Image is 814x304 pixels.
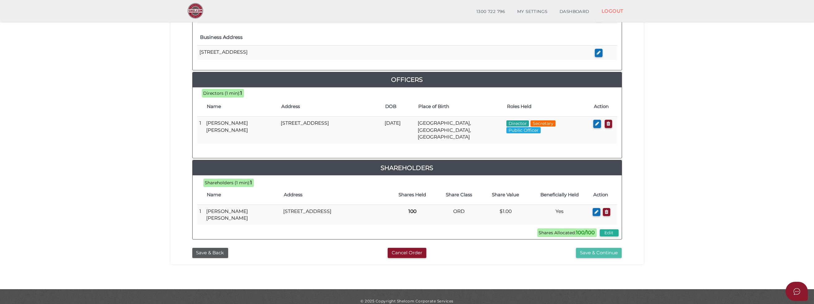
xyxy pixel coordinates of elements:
td: [PERSON_NAME] [PERSON_NAME] [204,205,281,225]
span: Shareholders (1 min): [205,180,250,185]
a: Officers [193,75,622,85]
h4: Action [594,104,614,109]
a: MY SETTINGS [511,6,554,18]
h4: Place of Birth [418,104,501,109]
h4: Beneficially Held [532,192,587,198]
td: 1 [197,205,204,225]
td: Yes [529,205,590,225]
h4: Shares Held [392,192,433,198]
a: 1300 722 796 [470,6,511,18]
h4: Share Class [439,192,479,198]
h4: Roles Held [507,104,588,109]
a: DASHBOARD [553,6,595,18]
h4: Action [593,192,614,198]
td: [STREET_ADDRESS] [197,46,592,60]
b: 1 [241,90,242,96]
b: 1 [250,180,252,185]
h4: Name [207,104,275,109]
span: Shares Allocated: [537,228,597,237]
h4: Share Value [485,192,526,198]
td: [STREET_ADDRESS] [281,205,389,225]
span: Director [506,120,529,127]
button: Cancel Order [388,248,426,258]
td: [GEOGRAPHIC_DATA], [GEOGRAPHIC_DATA], [GEOGRAPHIC_DATA] [415,117,504,144]
td: 1 [197,117,204,144]
h4: Address [281,104,379,109]
th: Business Address [197,29,592,46]
span: Public Officer [506,127,541,133]
button: Save & Back [192,248,228,258]
b: 100/100 [576,230,595,235]
span: Secretary [531,120,556,127]
div: © 2025 Copyright Shelcom Corporate Services [175,298,639,304]
a: LOGOUT [595,5,630,17]
td: [PERSON_NAME] [PERSON_NAME] [204,117,278,144]
h4: Name [207,192,278,198]
button: Edit [600,229,619,236]
td: $1.00 [482,205,529,225]
button: Open asap [786,282,808,301]
a: Shareholders [193,163,622,173]
td: [DATE] [382,117,415,144]
h4: DOB [385,104,412,109]
h4: Address [284,192,386,198]
td: ORD [436,205,482,225]
span: Directors (1 min): [203,90,241,96]
td: [STREET_ADDRESS] [278,117,382,144]
button: Save & Continue [576,248,622,258]
b: 100 [408,208,416,214]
